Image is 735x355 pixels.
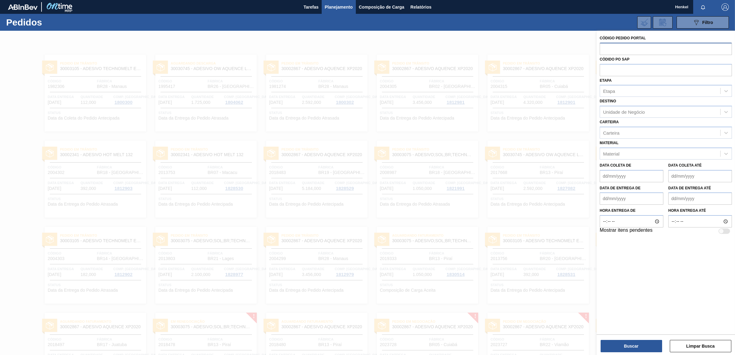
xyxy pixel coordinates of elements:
[637,16,651,29] div: Importar Negociações dos Pedidos
[668,192,732,205] input: dd/mm/yyyy
[600,170,663,182] input: dd/mm/yyyy
[600,192,663,205] input: dd/mm/yyyy
[668,163,701,168] label: Data coleta até
[600,120,619,124] label: Carteira
[304,3,319,11] span: Tarefas
[668,186,711,190] label: Data de Entrega até
[702,20,713,25] span: Filtro
[6,19,101,26] h1: Pedidos
[653,16,673,29] div: Solicitação de Revisão de Pedidos
[603,89,615,94] div: Etapa
[603,109,645,115] div: Unidade de Negócio
[600,163,631,168] label: Data coleta de
[600,57,630,61] label: Códido PO SAP
[325,3,353,11] span: Planejamento
[600,99,616,103] label: Destino
[721,3,729,11] img: Logout
[603,130,619,135] div: Carteira
[600,141,618,145] label: Material
[600,36,646,40] label: Código Pedido Portal
[600,206,663,215] label: Hora entrega de
[668,206,732,215] label: Hora entrega até
[693,3,713,11] button: Notificações
[600,78,612,83] label: Etapa
[600,227,653,235] label: Mostrar itens pendentes
[603,151,619,156] div: Material
[668,170,732,182] input: dd/mm/yyyy
[359,3,404,11] span: Composição de Carga
[600,186,641,190] label: Data de Entrega de
[411,3,431,11] span: Relatórios
[8,4,38,10] img: TNhmsLtSVTkK8tSr43FrP2fwEKptu5GPRR3wAAAABJRU5ErkJggg==
[677,16,729,29] button: Filtro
